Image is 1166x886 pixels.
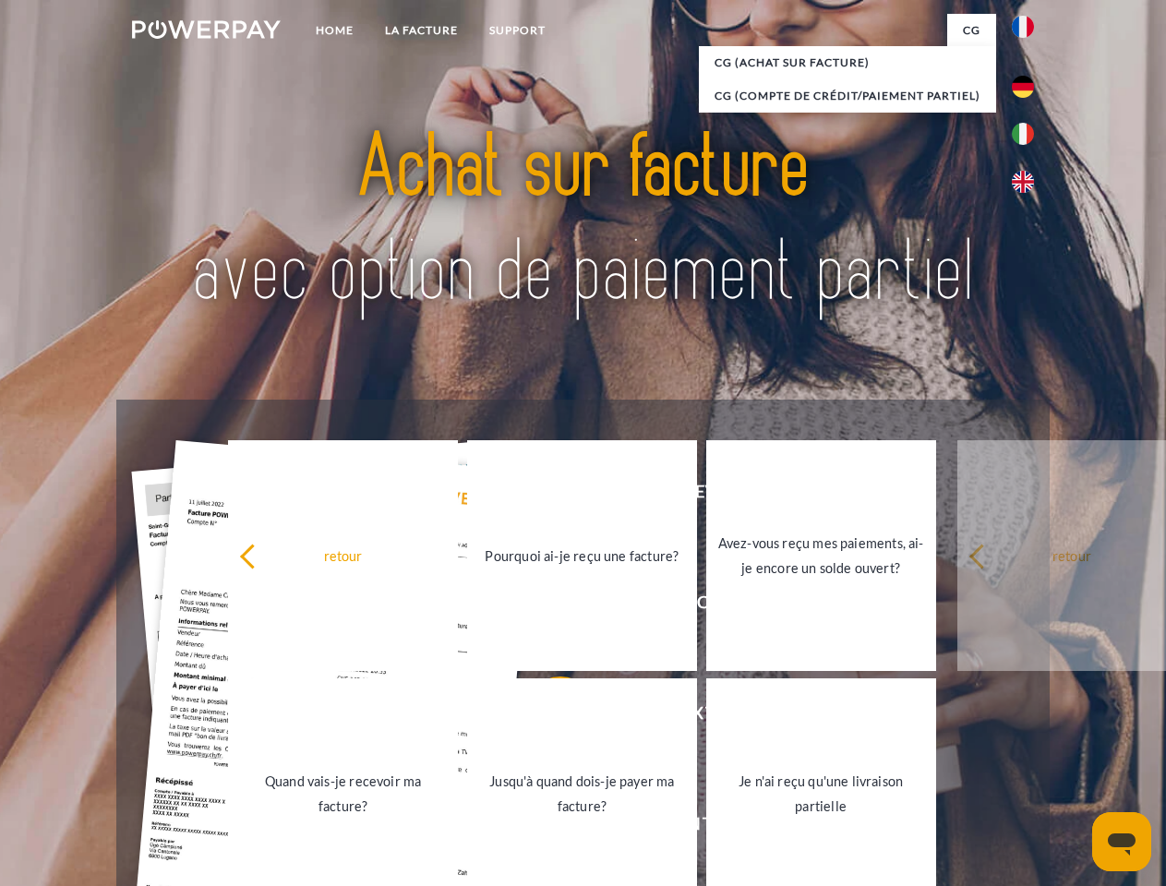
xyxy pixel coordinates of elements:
[300,14,369,47] a: Home
[1012,76,1034,98] img: de
[717,769,925,819] div: Je n'ai reçu qu'une livraison partielle
[132,20,281,39] img: logo-powerpay-white.svg
[1012,171,1034,193] img: en
[239,769,447,819] div: Quand vais-je recevoir ma facture?
[1012,16,1034,38] img: fr
[369,14,474,47] a: LA FACTURE
[699,46,996,79] a: CG (achat sur facture)
[474,14,561,47] a: Support
[706,440,936,671] a: Avez-vous reçu mes paiements, ai-je encore un solde ouvert?
[699,79,996,113] a: CG (Compte de crédit/paiement partiel)
[1012,123,1034,145] img: it
[478,769,686,819] div: Jusqu'à quand dois-je payer ma facture?
[717,531,925,581] div: Avez-vous reçu mes paiements, ai-je encore un solde ouvert?
[1092,812,1151,871] iframe: Bouton de lancement de la fenêtre de messagerie
[478,543,686,568] div: Pourquoi ai-je reçu une facture?
[176,89,990,353] img: title-powerpay_fr.svg
[947,14,996,47] a: CG
[239,543,447,568] div: retour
